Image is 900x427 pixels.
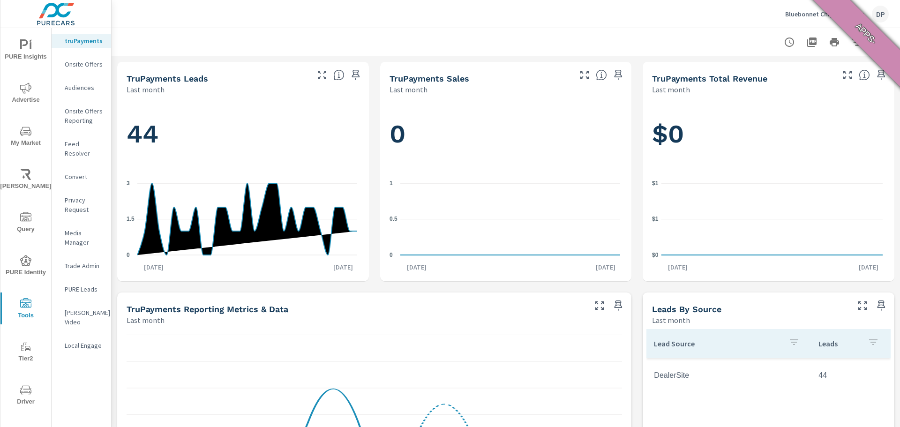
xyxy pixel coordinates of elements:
[3,255,48,278] span: PURE Identity
[327,262,360,272] p: [DATE]
[390,180,393,187] text: 1
[65,60,104,69] p: Onsite Offers
[589,262,622,272] p: [DATE]
[65,36,104,45] p: truPayments
[646,364,811,387] td: DealerSite
[811,364,890,387] td: 44
[52,338,111,352] div: Local Engage
[52,306,111,329] div: [PERSON_NAME] Video
[333,69,345,81] span: The number of truPayments leads.
[652,315,690,326] p: Last month
[65,261,104,270] p: Trade Admin
[596,69,607,81] span: Number of sales matched to a truPayments lead. [Source: This data is sourced from the dealer's DM...
[65,285,104,294] p: PURE Leads
[654,339,781,348] p: Lead Source
[52,34,111,48] div: truPayments
[400,262,433,272] p: [DATE]
[855,298,870,313] button: Make Fullscreen
[652,180,659,187] text: $1
[3,39,48,62] span: PURE Insights
[3,82,48,105] span: Advertise
[65,83,104,92] p: Audiences
[52,259,111,273] div: Trade Admin
[847,33,866,52] button: Apply Filters
[52,104,111,127] div: Onsite Offers Reporting
[65,139,104,158] p: Feed Resolver
[825,33,844,52] button: Print Report
[127,216,135,222] text: 1.5
[348,67,363,82] span: Save this to your personalized report
[65,341,104,350] p: Local Engage
[52,170,111,184] div: Convert
[127,118,360,150] h1: 44
[390,84,427,95] p: Last month
[3,298,48,321] span: Tools
[652,304,721,314] h5: Leads By Source
[652,74,767,83] h5: truPayments Total Revenue
[652,84,690,95] p: Last month
[3,341,48,364] span: Tier2
[802,33,821,52] button: "Export Report to PDF"
[840,67,855,82] button: Make Fullscreen
[127,315,165,326] p: Last month
[52,226,111,249] div: Media Manager
[611,67,626,82] span: Save this to your personalized report
[65,228,104,247] p: Media Manager
[127,74,208,83] h5: truPayments Leads
[52,57,111,71] div: Onsite Offers
[65,106,104,125] p: Onsite Offers Reporting
[852,262,885,272] p: [DATE]
[127,84,165,95] p: Last month
[127,180,130,187] text: 3
[390,74,469,83] h5: truPayments Sales
[65,172,104,181] p: Convert
[52,193,111,217] div: Privacy Request
[611,298,626,313] span: Save this to your personalized report
[661,262,694,272] p: [DATE]
[785,10,864,18] p: Bluebonnet Chrysler Dodge
[3,384,48,407] span: Driver
[872,6,889,22] div: DP
[652,118,885,150] h1: $0
[3,126,48,149] span: My Market
[52,137,111,160] div: Feed Resolver
[127,304,288,314] h5: truPayments Reporting Metrics & Data
[652,252,659,258] text: $0
[315,67,330,82] button: Make Fullscreen
[390,252,393,258] text: 0
[577,67,592,82] button: Make Fullscreen
[137,262,170,272] p: [DATE]
[874,298,889,313] span: Save this to your personalized report
[874,67,889,82] span: Save this to your personalized report
[3,212,48,235] span: Query
[818,339,860,348] p: Leads
[127,252,130,258] text: 0
[652,216,659,222] text: $1
[65,308,104,327] p: [PERSON_NAME] Video
[390,118,622,150] h1: 0
[859,69,870,81] span: Total revenue from sales matched to a truPayments lead. [Source: This data is sourced from the de...
[870,33,889,52] button: Select Date Range
[52,81,111,95] div: Audiences
[52,282,111,296] div: PURE Leads
[65,195,104,214] p: Privacy Request
[592,298,607,313] button: Make Fullscreen
[390,216,397,222] text: 0.5
[3,169,48,192] span: [PERSON_NAME]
